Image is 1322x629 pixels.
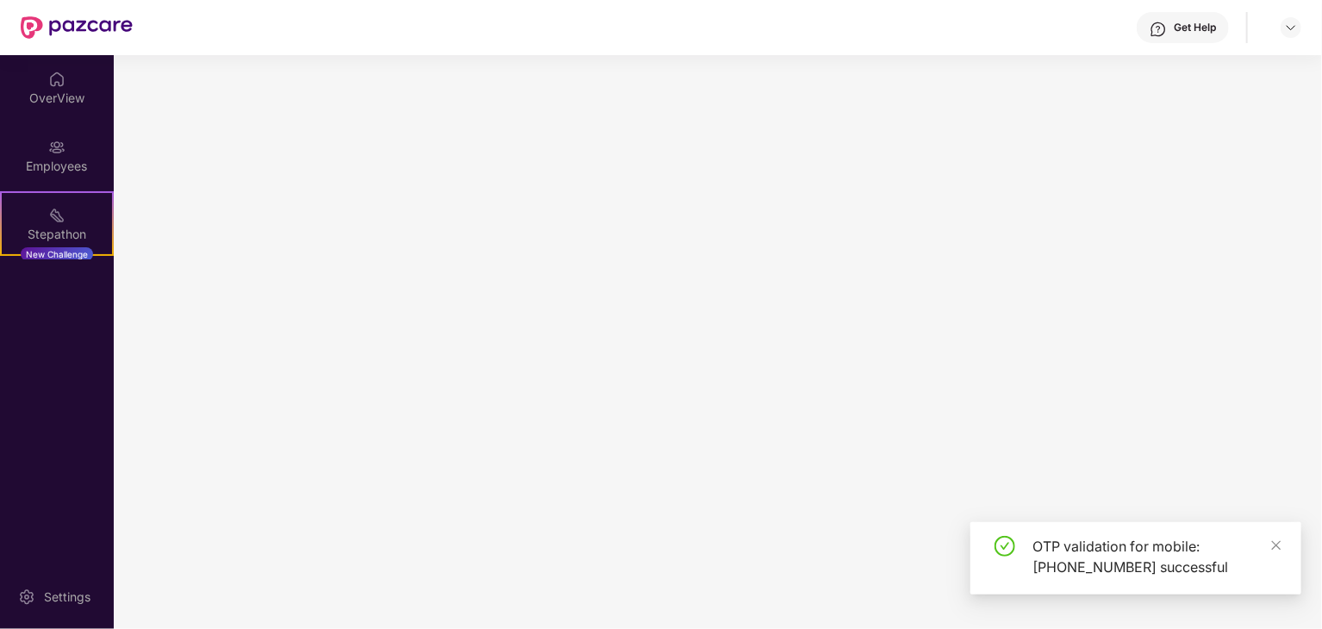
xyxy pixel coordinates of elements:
[1270,539,1282,551] span: close
[48,71,65,88] img: svg+xml;base64,PHN2ZyBpZD0iSG9tZSIgeG1sbnM9Imh0dHA6Ly93d3cudzMub3JnLzIwMDAvc3ZnIiB3aWR0aD0iMjAiIG...
[1150,21,1167,38] img: svg+xml;base64,PHN2ZyBpZD0iSGVscC0zMngzMiIgeG1sbnM9Imh0dHA6Ly93d3cudzMub3JnLzIwMDAvc3ZnIiB3aWR0aD...
[21,247,93,261] div: New Challenge
[48,207,65,224] img: svg+xml;base64,PHN2ZyB4bWxucz0iaHR0cDovL3d3dy53My5vcmcvMjAwMC9zdmciIHdpZHRoPSIyMSIgaGVpZ2h0PSIyMC...
[995,536,1015,557] span: check-circle
[39,589,96,606] div: Settings
[1174,21,1216,34] div: Get Help
[48,139,65,156] img: svg+xml;base64,PHN2ZyBpZD0iRW1wbG95ZWVzIiB4bWxucz0iaHR0cDovL3d3dy53My5vcmcvMjAwMC9zdmciIHdpZHRoPS...
[2,226,112,243] div: Stepathon
[18,589,35,606] img: svg+xml;base64,PHN2ZyBpZD0iU2V0dGluZy0yMHgyMCIgeG1sbnM9Imh0dHA6Ly93d3cudzMub3JnLzIwMDAvc3ZnIiB3aW...
[1032,536,1281,577] div: OTP validation for mobile: [PHONE_NUMBER] successful
[21,16,133,39] img: New Pazcare Logo
[1284,21,1298,34] img: svg+xml;base64,PHN2ZyBpZD0iRHJvcGRvd24tMzJ4MzIiIHhtbG5zPSJodHRwOi8vd3d3LnczLm9yZy8yMDAwL3N2ZyIgd2...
